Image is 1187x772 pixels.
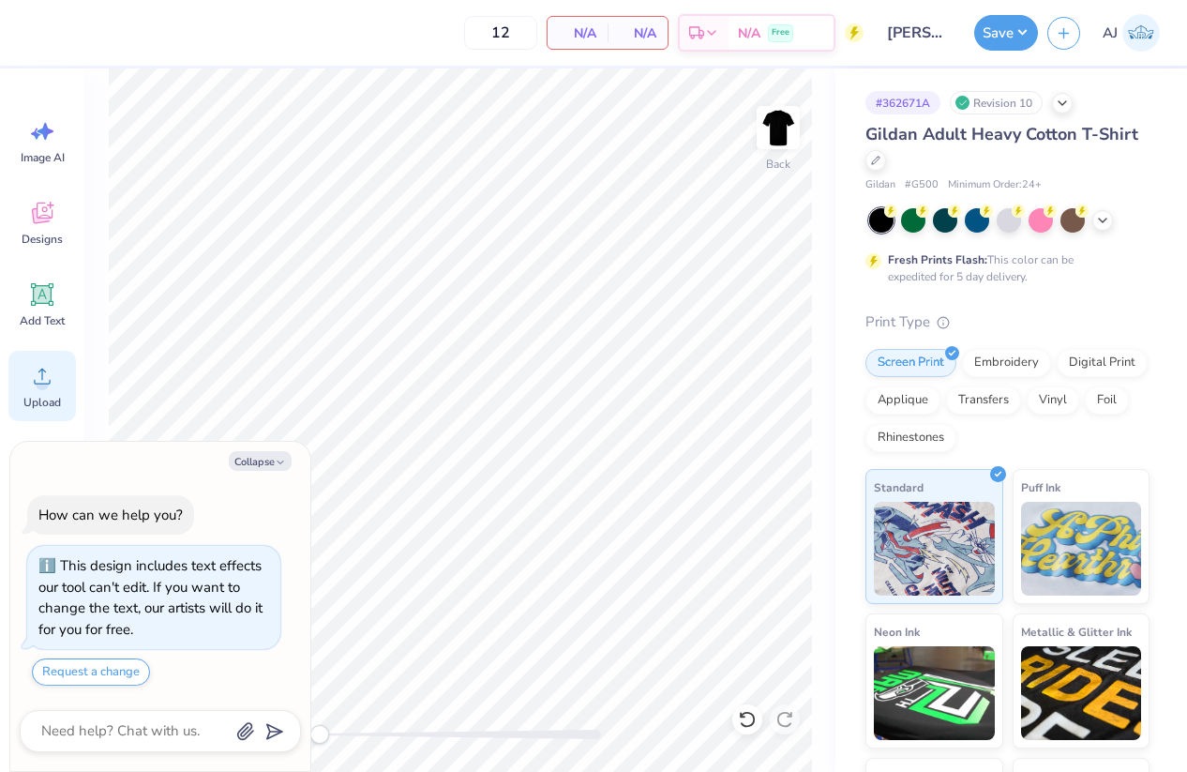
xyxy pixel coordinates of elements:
[20,313,65,328] span: Add Text
[946,386,1021,415] div: Transfers
[1057,349,1148,377] div: Digital Print
[21,150,65,165] span: Image AI
[888,251,1119,285] div: This color can be expedited for 5 day delivery.
[874,646,995,740] img: Neon Ink
[772,26,789,39] span: Free
[865,91,940,114] div: # 362671A
[1021,646,1142,740] img: Metallic & Glitter Ink
[865,386,940,415] div: Applique
[865,123,1138,145] span: Gildan Adult Heavy Cotton T-Shirt
[738,23,760,43] span: N/A
[974,15,1038,51] button: Save
[619,23,656,43] span: N/A
[38,556,263,639] div: This design includes text effects our tool can't edit. If you want to change the text, our artist...
[874,622,920,642] span: Neon Ink
[1021,622,1132,642] span: Metallic & Glitter Ink
[1021,502,1142,596] img: Puff Ink
[950,91,1043,114] div: Revision 10
[22,232,63,247] span: Designs
[888,252,987,267] strong: Fresh Prints Flash:
[865,424,956,452] div: Rhinestones
[38,506,183,524] div: How can we help you?
[962,349,1051,377] div: Embroidery
[766,156,790,173] div: Back
[874,502,995,596] img: Standard
[32,658,150,686] button: Request a change
[865,349,956,377] div: Screen Print
[1094,14,1168,52] a: AJ
[23,395,61,410] span: Upload
[464,16,537,50] input: – –
[1021,477,1060,497] span: Puff Ink
[948,177,1042,193] span: Minimum Order: 24 +
[759,109,797,146] img: Back
[1027,386,1079,415] div: Vinyl
[905,177,939,193] span: # G500
[1122,14,1160,52] img: Armiel John Calzada
[865,311,1149,333] div: Print Type
[865,177,895,193] span: Gildan
[229,451,292,471] button: Collapse
[1085,386,1129,415] div: Foil
[874,477,924,497] span: Standard
[873,14,965,52] input: Untitled Design
[559,23,596,43] span: N/A
[310,725,329,744] div: Accessibility label
[1103,23,1118,44] span: AJ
